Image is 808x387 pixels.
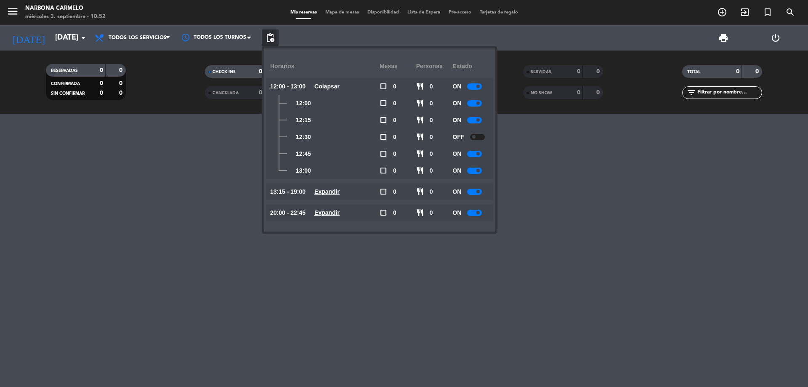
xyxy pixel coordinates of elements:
[259,69,262,75] strong: 0
[100,90,103,96] strong: 0
[755,69,760,75] strong: 0
[380,167,387,174] span: check_box_outline_blank
[771,33,781,43] i: power_settings_new
[51,69,78,73] span: RESERVADAS
[452,149,461,159] span: ON
[213,70,236,74] span: CHECK INS
[416,167,424,174] span: restaurant
[763,7,773,17] i: turned_in_not
[687,70,700,74] span: TOTAL
[100,80,103,86] strong: 0
[6,5,19,18] i: menu
[321,10,363,15] span: Mapa de mesas
[380,99,387,107] span: check_box_outline_blank
[393,208,396,218] span: 0
[416,209,424,216] span: restaurant
[736,69,739,75] strong: 0
[119,67,124,73] strong: 0
[314,188,340,195] u: Expandir
[416,188,424,195] span: restaurant
[393,99,396,108] span: 0
[416,133,424,141] span: restaurant
[78,33,88,43] i: arrow_drop_down
[416,150,424,157] span: restaurant
[416,55,453,78] div: personas
[363,10,403,15] span: Disponibilidad
[452,99,461,108] span: ON
[430,208,433,218] span: 0
[717,7,727,17] i: add_circle_outline
[476,10,522,15] span: Tarjetas de regalo
[531,70,551,74] span: SERVIDAS
[430,82,433,91] span: 0
[696,88,762,97] input: Filtrar por nombre...
[430,99,433,108] span: 0
[452,132,464,142] span: OFF
[296,149,311,159] span: 12:45
[270,187,306,197] span: 13:15 - 19:00
[296,132,311,142] span: 12:30
[416,116,424,124] span: restaurant
[393,149,396,159] span: 0
[452,166,461,176] span: ON
[213,91,239,95] span: CANCELADA
[119,90,124,96] strong: 0
[109,35,167,41] span: Todos los servicios
[51,82,80,86] span: CONFIRMADA
[452,187,461,197] span: ON
[380,150,387,157] span: check_box_outline_blank
[380,188,387,195] span: check_box_outline_blank
[51,91,85,96] span: SIN CONFIRMAR
[393,132,396,142] span: 0
[380,209,387,216] span: check_box_outline_blank
[286,10,321,15] span: Mis reservas
[100,67,103,73] strong: 0
[380,116,387,124] span: check_box_outline_blank
[25,13,106,21] div: miércoles 3. septiembre - 10:52
[596,90,601,96] strong: 0
[296,166,311,176] span: 13:00
[430,187,433,197] span: 0
[380,133,387,141] span: check_box_outline_blank
[119,80,124,86] strong: 0
[577,69,580,75] strong: 0
[270,82,306,91] span: 12:00 - 13:00
[531,91,552,95] span: NO SHOW
[6,5,19,21] button: menu
[444,10,476,15] span: Pre-acceso
[25,4,106,13] div: Narbona Carmelo
[430,149,433,159] span: 0
[270,208,306,218] span: 20:00 - 22:45
[6,29,51,47] i: [DATE]
[380,83,387,90] span: check_box_outline_blank
[314,83,340,90] u: Colapsar
[393,115,396,125] span: 0
[296,99,311,108] span: 12:00
[393,82,396,91] span: 0
[430,115,433,125] span: 0
[403,10,444,15] span: Lista de Espera
[452,55,489,78] div: Estado
[265,33,275,43] span: pending_actions
[452,115,461,125] span: ON
[718,33,728,43] span: print
[380,55,416,78] div: Mesas
[430,132,433,142] span: 0
[416,83,424,90] span: restaurant
[452,82,461,91] span: ON
[416,99,424,107] span: restaurant
[577,90,580,96] strong: 0
[750,25,802,51] div: LOG OUT
[259,90,262,96] strong: 0
[740,7,750,17] i: exit_to_app
[430,166,433,176] span: 0
[452,208,461,218] span: ON
[393,187,396,197] span: 0
[270,55,380,78] div: Horarios
[686,88,696,98] i: filter_list
[314,209,340,216] u: Expandir
[596,69,601,75] strong: 0
[393,166,396,176] span: 0
[296,115,311,125] span: 12:15
[785,7,795,17] i: search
